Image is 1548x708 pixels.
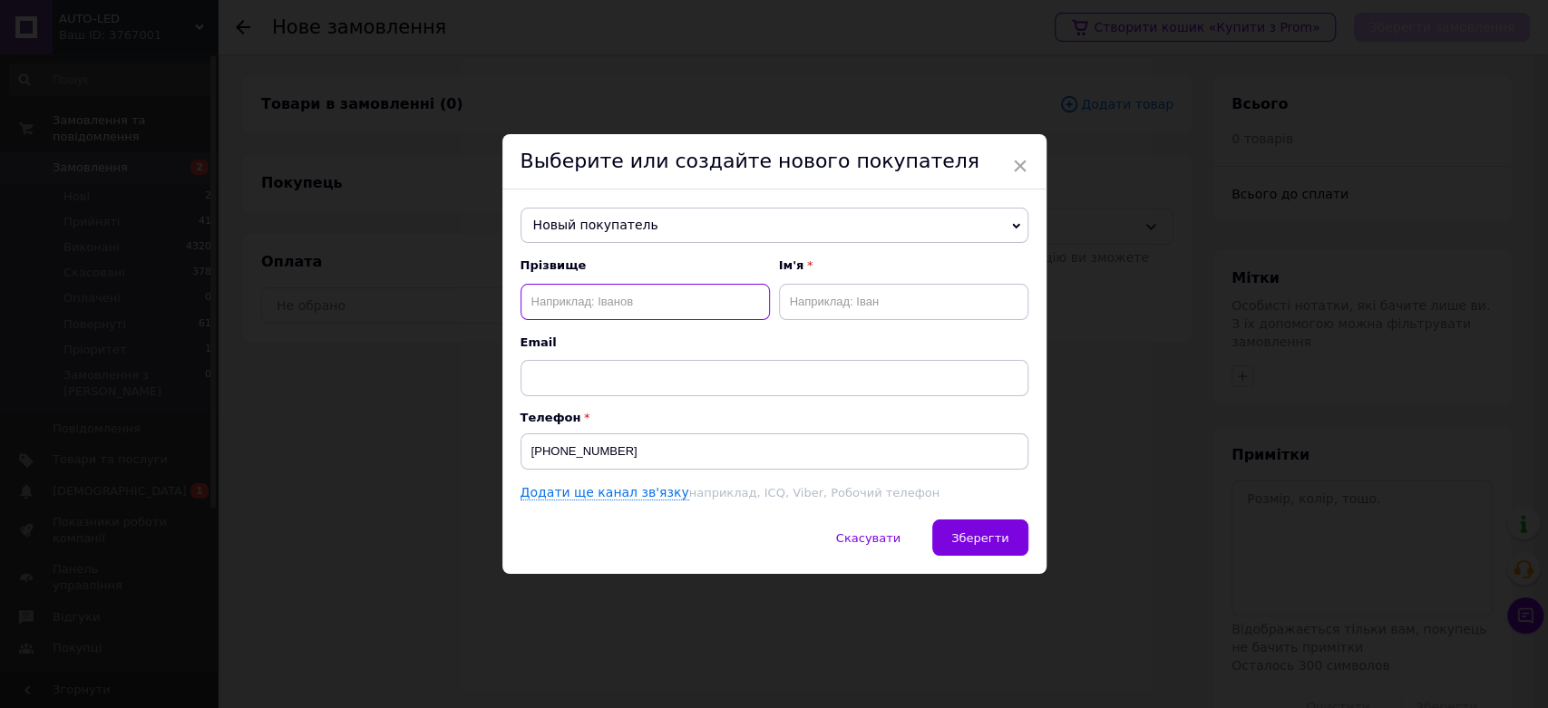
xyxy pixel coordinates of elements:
[951,531,1008,545] span: Зберегти
[521,257,770,274] span: Прізвище
[521,485,689,500] a: Додати ще канал зв'язку
[521,284,770,320] input: Наприклад: Іванов
[779,284,1028,320] input: Наприклад: Іван
[836,531,901,545] span: Скасувати
[932,519,1027,556] button: Зберегти
[502,134,1047,189] div: Выберите или создайте нового покупателя
[521,433,1028,470] input: +38 096 0000000
[817,519,920,556] button: Скасувати
[521,335,1028,351] span: Email
[1012,150,1028,181] span: ×
[779,257,1028,274] span: Ім'я
[689,486,940,499] span: наприклад, ICQ, Viber, Робочий телефон
[521,411,1028,424] p: Телефон
[521,208,1028,244] span: Новый покупатель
